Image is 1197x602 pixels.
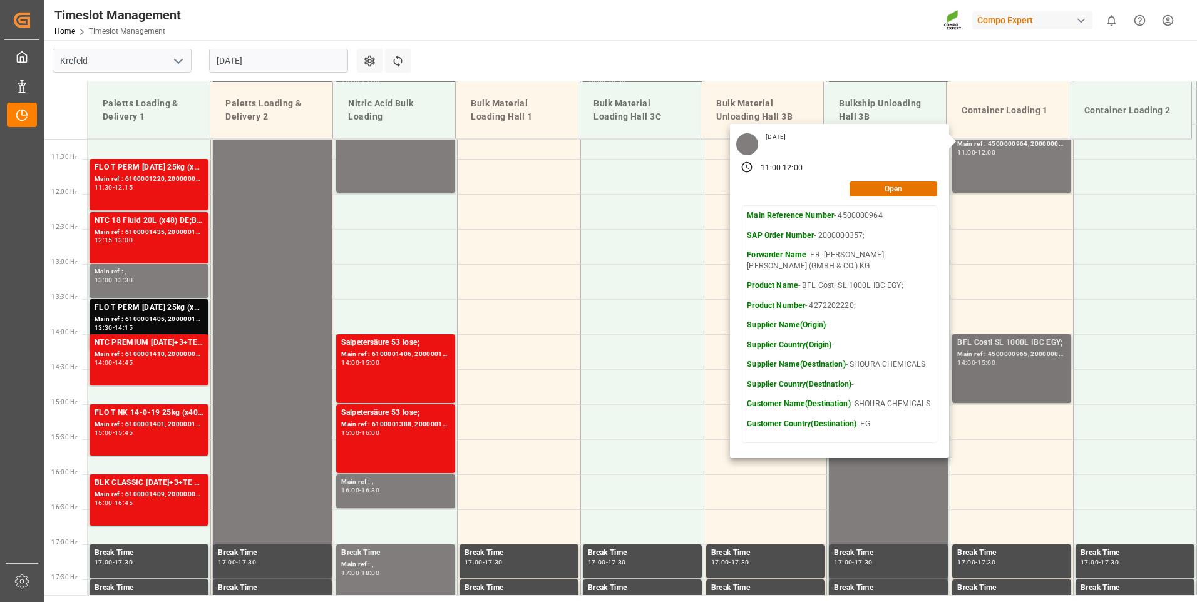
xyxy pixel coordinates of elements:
div: - [1099,594,1101,600]
div: Main ref : , [95,267,203,277]
span: 15:00 Hr [51,399,77,406]
div: FLO T NK 14-0-19 25kg (x40) INT;FLO T PERM [DATE] 25kg (x40) INT;SUPER FLO T Turf BS 20kg (x50) I... [95,407,203,419]
div: 12:15 [95,237,113,243]
strong: Supplier Country(Origin) [747,340,831,349]
div: Container Loading 2 [1079,99,1181,122]
div: 16:00 [95,500,113,506]
div: 17:30 [115,559,133,565]
div: 18:00 [485,594,503,600]
div: 18:00 [855,594,873,600]
div: - [975,360,977,365]
div: Break Time [588,547,697,559]
div: - [975,559,977,565]
div: FLO T PERM [DATE] 25kg (x40) INT; [95,161,203,174]
div: Main ref : 6100001405, 2000001220; [95,314,203,325]
div: 14:45 [115,360,133,365]
div: 13:00 [95,277,113,283]
p: - 4500000964 [747,210,932,222]
div: 17:00 [711,559,729,565]
div: Salpetersäure 53 lose; [341,407,450,419]
div: 15:00 [977,360,995,365]
div: 17:30 [95,594,113,600]
div: 17:30 [588,594,606,600]
div: 13:00 [115,237,133,243]
div: 15:00 [361,360,379,365]
p: - SHOURA CHEMICALS [747,359,932,370]
div: 13:30 [115,277,133,283]
strong: Main Reference Number [747,211,834,220]
div: 17:00 [588,559,606,565]
div: 17:30 [834,594,852,600]
strong: Supplier Name(Destination) [747,360,845,369]
div: - [359,570,361,576]
div: Break Time [218,582,327,594]
div: BFL Costi SL 1000L IBC EGY; [957,337,1066,349]
div: 13:30 [95,325,113,330]
div: 16:00 [341,487,359,493]
div: Break Time [834,547,943,559]
div: 11:00 [761,163,781,174]
div: BLK CLASSIC [DATE]+3+TE 600kg BB;NTC PREMIUM [DATE]+3+TE 600kg BB; [95,477,203,489]
div: Main ref : 4500000965, 2000000357; [957,349,1066,360]
div: - [113,559,115,565]
div: - [852,559,854,565]
div: - [113,500,115,506]
div: 17:30 [485,559,503,565]
strong: Supplier Country(Destination) [747,380,851,389]
p: - [747,320,932,331]
div: Break Time [465,582,573,594]
div: - [113,430,115,436]
div: Main ref : 6100001401, 2000001219; [95,419,203,430]
span: 12:30 Hr [51,223,77,230]
p: - 2000000357; [747,230,932,242]
div: Main ref : 6100001435, 2000001232; [95,227,203,238]
div: - [606,559,608,565]
div: 17:00 [1081,559,1099,565]
div: 18:00 [1101,594,1119,600]
div: 11:30 [95,185,113,190]
div: 14:00 [95,360,113,365]
div: 17:30 [1101,559,1119,565]
div: Break Time [957,582,1066,594]
p: - FR. [PERSON_NAME] [PERSON_NAME] (GMBH & CO.) KG [747,250,932,272]
p: - [747,379,932,390]
p: - BFL Costi SL 1000L IBC EGY; [747,280,932,292]
div: 17:30 [465,594,483,600]
div: - [975,150,977,155]
input: Type to search/select [53,49,192,73]
div: 14:00 [957,360,975,365]
div: - [729,559,731,565]
div: 18:00 [238,594,256,600]
div: - [113,237,115,243]
div: [DATE] [761,133,790,141]
div: 17:00 [218,559,236,565]
div: Break Time [95,547,203,559]
div: 17:00 [95,559,113,565]
strong: Product Number [747,301,805,310]
div: 14:15 [115,325,133,330]
div: Nitric Acid Bulk Loading [343,92,445,128]
span: 17:30 Hr [51,574,77,581]
div: 17:30 [957,594,975,600]
div: 15:45 [115,430,133,436]
div: 11:00 [957,150,975,155]
div: Main ref : , [341,559,450,570]
div: 15:00 [95,430,113,436]
div: Break Time [218,547,327,559]
div: - [729,594,731,600]
div: Main ref : 6100001409, 2000000217; [95,489,203,500]
div: 17:30 [977,559,995,565]
div: NTC 18 Fluid 20L (x48) DE;BT T NK [DATE] 11%UH 3M 25kg (x40) INT;NTC CLASSIC [DATE] 25kg (x40) DE... [95,215,203,227]
div: 17:30 [218,594,236,600]
div: Break Time [95,582,203,594]
div: Break Time [1081,582,1189,594]
div: Main ref : 6100001410, 2000000593; [95,349,203,360]
button: show 0 new notifications [1097,6,1126,34]
div: - [236,559,238,565]
div: Bulkship Unloading Hall 3B [834,92,936,128]
p: - EG [747,419,932,430]
div: NTC PREMIUM [DATE]+3+TE 600kg BB;BLK CLASSIC [DATE]+3+TE 600kg BB;NTC PREMIUM [DATE] 25kg (x40) D... [95,337,203,349]
div: - [359,430,361,436]
div: Compo Expert [972,11,1092,29]
div: 16:45 [115,500,133,506]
